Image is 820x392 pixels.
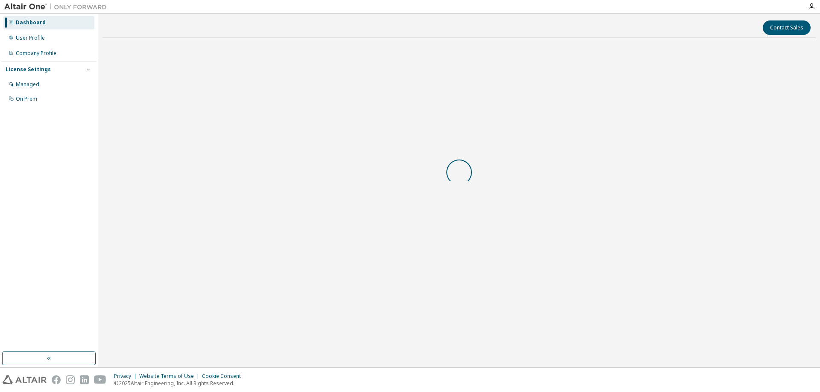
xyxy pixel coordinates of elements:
img: facebook.svg [52,375,61,384]
img: linkedin.svg [80,375,89,384]
img: Altair One [4,3,111,11]
div: On Prem [16,96,37,102]
div: User Profile [16,35,45,41]
p: © 2025 Altair Engineering, Inc. All Rights Reserved. [114,380,246,387]
div: License Settings [6,66,51,73]
div: Dashboard [16,19,46,26]
div: Cookie Consent [202,373,246,380]
img: instagram.svg [66,375,75,384]
img: altair_logo.svg [3,375,47,384]
div: Company Profile [16,50,56,57]
div: Managed [16,81,39,88]
img: youtube.svg [94,375,106,384]
div: Website Terms of Use [139,373,202,380]
button: Contact Sales [763,20,811,35]
div: Privacy [114,373,139,380]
